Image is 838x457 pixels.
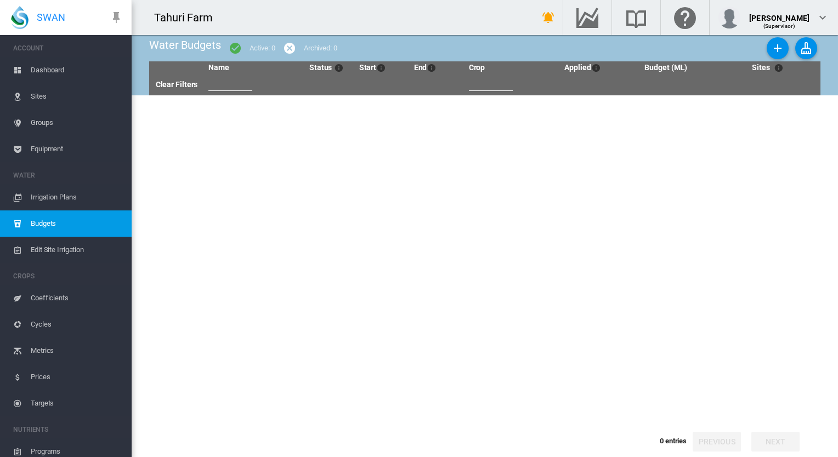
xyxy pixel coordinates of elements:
[11,6,29,29] img: SWAN-Landscape-Logo-Colour-drop.png
[564,63,604,72] a: AppliedThe date a budget was applied to the specified sites
[672,11,698,24] md-icon: Click here for help
[469,63,485,72] a: Crop
[542,11,555,24] md-icon: icon-bell-ring
[767,37,789,59] button: Add New Budget
[591,61,604,75] md-icon: The date a budget was applied to the specified sites
[31,390,123,416] span: Targets
[208,63,229,72] a: Name
[154,10,223,25] div: Tahuri Farm
[13,421,123,438] span: NUTRIENTS
[414,63,440,72] a: EndLast month of the budget
[31,110,123,136] span: Groups
[332,61,345,75] md-icon: Active or archived
[359,63,390,72] a: StartFirst month of the budget
[660,437,687,445] span: 0 entries
[31,311,123,338] span: Cycles
[37,10,65,24] span: SWAN
[376,61,389,75] md-icon: First month of the budget
[31,237,123,263] span: Edit Site Irrigation
[718,7,740,28] img: profile.jpg
[795,37,817,59] button: Clear Budgets from Sites
[304,43,337,53] div: Archived: 0
[31,57,123,83] span: Dashboard
[31,136,123,162] span: Equipment
[250,43,275,53] div: Active: 0
[770,61,783,75] md-icon: Number of sites included in a budget when it was created (Number of sites still using a budget af...
[229,42,242,55] md-icon: icon-checkbox-marked-circle
[309,63,345,72] span: Status
[816,11,829,24] md-icon: icon-chevron-down
[574,11,601,24] md-icon: Go to the Data Hub
[31,338,123,364] span: Metrics
[31,285,123,311] span: Coefficients
[427,61,440,75] md-icon: Last month of the budget
[615,61,692,75] th: Budget (ML)
[623,11,649,24] md-icon: Search the knowledge base
[13,39,123,57] span: ACCOUNT
[537,7,559,28] button: icon-bell-ring
[31,210,123,237] span: Budgets
[771,42,784,55] md-icon: icon-plus
[763,23,796,29] span: (Supervisor)
[414,63,440,72] span: End
[31,184,123,210] span: Irrigation Plans
[749,8,809,19] div: [PERSON_NAME]
[564,63,604,72] span: Applied
[149,37,221,53] div: Water Budgets
[752,63,783,72] span: Sites
[31,83,123,110] span: Sites
[156,80,198,89] a: Clear Filters
[110,11,123,24] md-icon: icon-pin
[13,267,123,285] span: CROPS
[13,167,123,184] span: WATER
[751,432,800,452] button: Next
[283,42,296,55] md-icon: icon-cancel
[359,63,390,72] span: Start
[31,364,123,390] span: Prices
[693,432,741,452] button: Previous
